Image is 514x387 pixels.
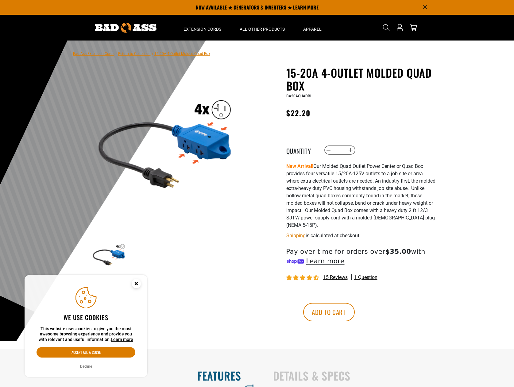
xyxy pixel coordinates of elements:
[303,26,322,32] span: Apparel
[13,369,241,382] h2: Features
[116,52,117,56] span: ›
[230,15,294,41] summary: All Other Products
[286,163,313,169] strong: New Arrival!
[37,326,135,342] p: This website uses cookies to give you the most awesome browsing experience and provide you with r...
[174,15,230,41] summary: Extension Cords
[118,52,151,56] a: Return to Collection
[152,52,153,56] span: ›
[303,303,355,321] button: Add to cart
[286,94,312,98] span: BA20AQUADBL
[78,363,94,370] button: Decline
[286,107,311,118] span: $22.20
[111,337,133,342] a: Learn more
[354,274,377,281] span: 1 question
[37,347,135,358] button: Accept all & close
[294,15,331,41] summary: Apparel
[25,275,147,377] aside: Cookie Consent
[73,50,210,57] nav: breadcrumbs
[240,26,285,32] span: All Other Products
[286,275,320,281] span: 4.40 stars
[73,52,114,56] a: Bad Ass Extension Cords
[286,146,317,154] label: Quantity
[154,52,210,56] span: 15-20A 4-Outlet Molded Quad Box
[286,231,437,240] div: is calculated at checkout.
[323,274,348,280] span: 15 reviews
[286,233,306,238] a: Shipping
[381,23,391,33] summary: Search
[95,23,157,33] img: Bad Ass Extension Cords
[37,313,135,321] h2: We use cookies
[273,369,501,382] h2: Details & Specs
[286,66,437,92] h1: 15-20A 4-Outlet Molded Quad Box
[286,163,437,229] p: Our Molded Quad Outlet Power Center or Quad Box provides four versatile 15/20A-125V outlets to a ...
[184,26,221,32] span: Extension Cords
